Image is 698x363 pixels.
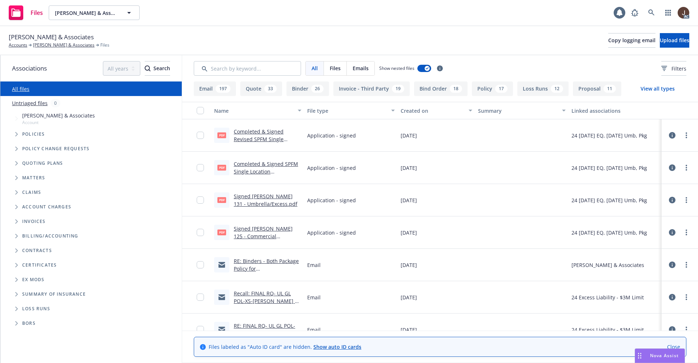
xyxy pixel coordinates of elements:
[240,81,282,96] button: Quote
[22,248,52,253] span: Contracts
[217,165,226,170] span: pdf
[264,85,277,93] div: 33
[398,102,476,119] button: Created on
[304,102,397,119] button: File type
[682,325,691,334] a: more
[9,42,27,48] a: Accounts
[379,65,414,71] span: Show nested files
[682,293,691,302] a: more
[33,42,95,48] a: [PERSON_NAME] & Associates
[307,326,321,334] span: Email
[197,326,204,333] input: Toggle Row Selected
[22,176,45,180] span: Matters
[401,164,417,172] span: [DATE]
[31,10,43,16] span: Files
[211,102,304,119] button: Name
[12,64,47,73] span: Associations
[234,290,298,312] a: Recall: FINAL RQ- UL GL POL-XS-[PERSON_NAME] & Associates-JRIC
[644,5,659,20] a: Search
[307,294,321,301] span: Email
[313,343,361,350] a: Show auto ID cards
[401,294,417,301] span: [DATE]
[145,61,170,75] div: Search
[22,321,36,326] span: BORs
[234,193,297,207] a: Signed [PERSON_NAME] 131 - Umbrella/Excess.pdf
[194,81,236,96] button: Email
[573,81,621,96] button: Proposal
[650,352,679,359] span: Nova Assist
[234,225,297,247] a: Signed [PERSON_NAME] 125 - Commercial Insurance Application.pdf
[495,85,508,93] div: 17
[571,132,647,139] div: 24 [DATE] EQ, [DATE] Umb, Pkg
[571,261,644,269] div: [PERSON_NAME] & Associates
[392,85,404,93] div: 19
[661,65,686,72] span: Filters
[22,119,95,125] span: Account
[682,196,691,204] a: more
[682,163,691,172] a: more
[661,61,686,76] button: Filters
[450,85,462,93] div: 18
[22,292,86,296] span: Summary of insurance
[217,132,226,138] span: pdf
[22,147,89,151] span: Policy change requests
[197,229,204,236] input: Toggle Row Selected
[197,164,204,171] input: Toggle Row Selected
[603,85,616,93] div: 11
[51,99,60,107] div: 0
[635,349,644,363] div: Drag to move
[608,37,655,44] span: Copy logging email
[286,81,329,96] button: Binder
[571,107,659,115] div: Linked associations
[401,107,465,115] div: Created on
[401,132,417,139] span: [DATE]
[145,61,170,76] button: SearchSearch
[12,85,29,92] a: All files
[629,81,686,96] button: View all types
[678,7,689,19] img: photo
[472,81,513,96] button: Policy
[197,294,204,301] input: Toggle Row Selected
[22,307,50,311] span: Loss Runs
[627,5,642,20] a: Report a Bug
[635,348,685,363] button: Nova Assist
[353,64,369,72] span: Emails
[216,85,230,93] div: 197
[571,164,647,172] div: 24 [DATE] EQ, [DATE] Umb, Pkg
[49,5,140,20] button: [PERSON_NAME] & Associates
[234,128,288,165] a: Completed & Signed Revised SPFM Single Location Residential Supplemental #2 - [STREET_ADDRESS]pdf
[9,32,94,42] span: [PERSON_NAME] & Associates
[311,85,324,93] div: 26
[100,42,109,48] span: Files
[22,132,45,136] span: Policies
[682,228,691,237] a: more
[0,110,182,229] div: Tree Example
[307,107,386,115] div: File type
[551,85,563,93] div: 12
[197,196,204,204] input: Toggle Row Selected
[234,160,298,190] a: Completed & Signed SPFM Single Location Supplementalk - [STREET_ADDRESS]pdf
[234,258,301,318] a: RE: Binders - Both Package Policy for [STREET_ADDRESS] & Excess Liab coverages; Both EQ renewal p...
[22,278,44,282] span: Ex Mods
[401,196,417,204] span: [DATE]
[6,3,46,23] a: Files
[55,9,118,17] span: [PERSON_NAME] & Associates
[661,5,675,20] a: Switch app
[569,102,662,119] button: Linked associations
[22,205,71,209] span: Account charges
[571,326,644,334] div: 24 Excess Liability - $3M Limit
[217,197,226,203] span: pdf
[475,102,568,119] button: Summary
[307,261,321,269] span: Email
[660,33,689,48] button: Upload files
[22,190,41,195] span: Claims
[197,107,204,114] input: Select all
[234,322,295,344] a: RE: FINAL RQ- UL GL POL-XS-[PERSON_NAME] & Associates-JRIC
[571,196,647,204] div: 24 [DATE] EQ, [DATE] Umb, Pkg
[478,107,557,115] div: Summary
[194,61,301,76] input: Search by keyword...
[608,33,655,48] button: Copy logging email
[197,261,204,268] input: Toggle Row Selected
[22,112,95,119] span: [PERSON_NAME] & Associates
[22,263,57,267] span: Certificates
